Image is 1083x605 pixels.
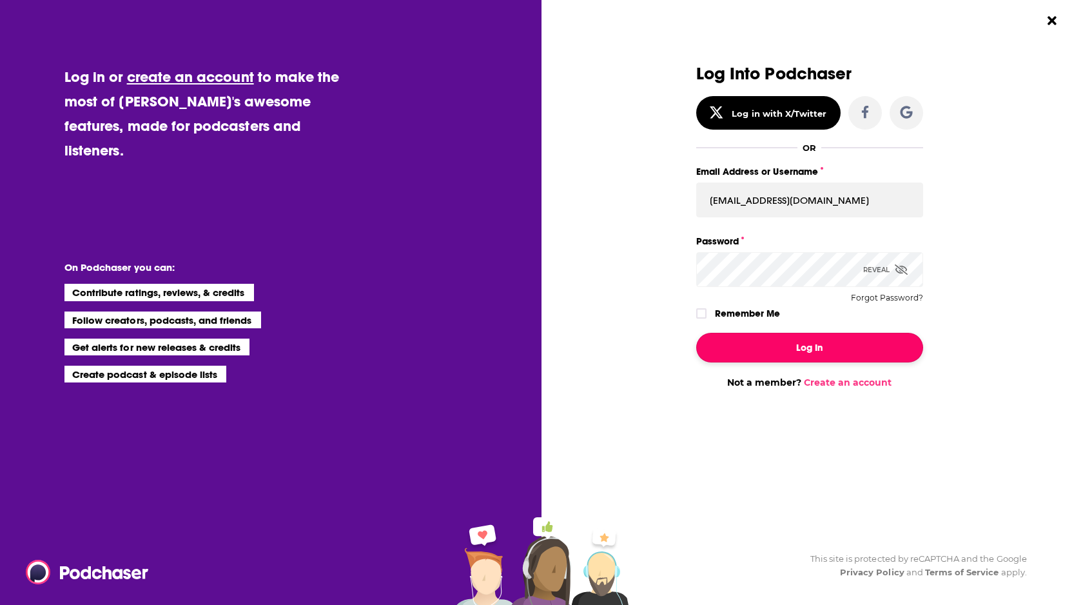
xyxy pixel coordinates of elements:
div: Not a member? [696,377,923,388]
label: Password [696,233,923,250]
li: Follow creators, podcasts, and friends [64,312,261,328]
button: Log In [696,333,923,362]
button: Close Button [1040,8,1064,33]
a: Terms of Service [925,567,999,577]
li: On Podchaser you can: [64,261,322,273]
label: Remember Me [715,305,780,322]
h3: Log Into Podchaser [696,64,923,83]
li: Create podcast & episode lists [64,366,226,382]
button: Forgot Password? [851,293,923,302]
div: OR [803,143,816,153]
div: This site is protected by reCAPTCHA and the Google and apply. [800,552,1027,579]
input: Email Address or Username [696,183,923,217]
label: Email Address or Username [696,163,923,180]
li: Contribute ratings, reviews, & credits [64,284,254,301]
li: Get alerts for new releases & credits [64,339,249,355]
a: Podchaser - Follow, Share and Rate Podcasts [26,560,139,584]
a: create an account [127,68,254,86]
div: Reveal [863,252,908,287]
a: Create an account [804,377,892,388]
div: Log in with X/Twitter [732,108,826,119]
img: Podchaser - Follow, Share and Rate Podcasts [26,560,150,584]
button: Log in with X/Twitter [696,96,841,130]
a: Privacy Policy [840,567,904,577]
